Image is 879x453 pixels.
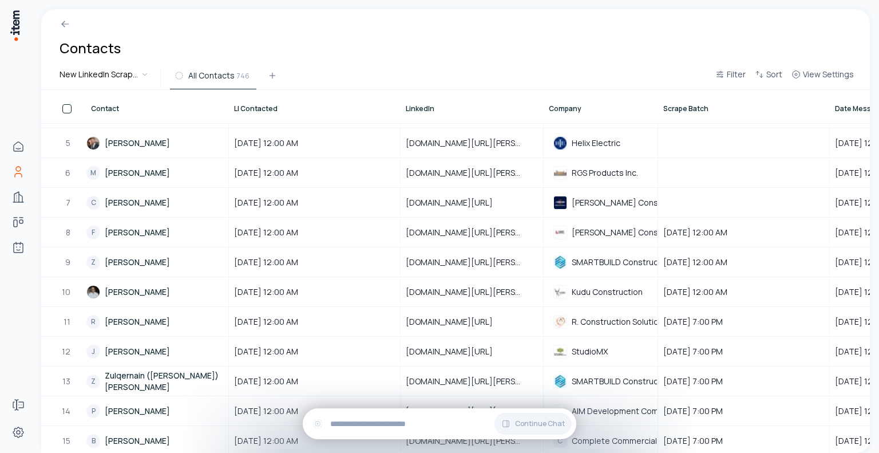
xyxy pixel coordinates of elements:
div: C [553,434,567,448]
span: [PERSON_NAME] Construction Co., Inc. [572,198,719,208]
span: [DATE] 12:00 AM [234,405,395,417]
a: Companies [7,186,30,208]
a: Agents [7,236,30,259]
span: View Settings [803,69,854,80]
span: 5 [66,137,72,149]
a: R[PERSON_NAME] [86,308,228,336]
span: 9 [65,257,72,268]
div: StudioMXStudioMX [544,340,657,363]
div: SMARTBUILD Construction Solutions Inc.SMARTBUILD Construction Solutions Inc. [544,251,657,274]
a: Z[PERSON_NAME] [86,248,228,276]
img: Helix Electric [553,136,567,150]
div: [DATE] 7:00 PM [659,308,829,336]
span: AIM Development Company [572,406,677,416]
span: SMARTBUILD Construction Solutions Inc. [572,376,724,387]
div: Kudu ConstructionKudu Construction [544,281,657,304]
span: 14 [62,405,72,417]
div: Continue Chat [303,408,576,439]
span: All Contacts [188,70,235,81]
span: [DOMAIN_NAME][URL][PERSON_NAME][PERSON_NAME] [406,167,538,179]
span: [DOMAIN_NAME][URL] [406,316,506,328]
div: [DATE] 12:00 AM [659,248,829,276]
span: [DATE] 12:00 AM [234,197,395,208]
span: [DOMAIN_NAME][URL] [406,346,506,357]
span: Helix Electric [572,138,620,148]
div: J [86,345,100,359]
img: Kudu Construction [553,285,567,299]
span: [DOMAIN_NAME][URL][PERSON_NAME] [406,376,538,387]
span: [DATE] 12:00 AM [234,316,395,328]
button: Filter [711,68,750,88]
div: [DATE] 12:00 AM [229,129,399,157]
button: Sort [750,68,787,88]
span: 11 [64,316,72,328]
h1: Contacts [60,39,121,57]
span: [DATE] 7:00 PM [663,346,824,357]
span: LinkedIn [406,104,434,113]
span: [DOMAIN_NAME][URL][PERSON_NAME] [406,137,538,149]
span: [DATE] 12:00 AM [234,435,395,447]
span: RGS Products Inc. [572,168,638,178]
span: [DATE] 12:00 AM [234,257,395,268]
div: [DATE] 12:00 AM [229,159,399,187]
div: [DATE] 12:00 AM [229,308,399,336]
span: 13 [62,376,72,387]
img: SMARTBUILD Construction Solutions Inc. [553,255,567,269]
div: AIM Development CompanyAIM Development Company [544,400,657,423]
span: 12 [62,346,72,357]
span: [DATE] 7:00 PM [663,316,824,328]
span: [DATE] 12:00 AM [663,227,824,238]
div: M [86,166,100,180]
span: StudioMX [572,346,608,357]
span: Continue Chat [515,419,565,428]
a: C[PERSON_NAME] [86,188,228,216]
div: [DATE] 12:00 AM [229,397,399,425]
span: 15 [62,435,72,447]
span: [DATE] 12:00 AM [234,376,395,387]
span: R. Construction Solutions [572,317,668,327]
span: Contact [91,104,119,113]
span: [DOMAIN_NAME][URL][PERSON_NAME] [406,435,538,447]
div: C [86,196,100,210]
a: Forms [7,393,30,416]
button: View Settings [787,68,858,88]
a: M[PERSON_NAME] [86,159,228,187]
span: 10 [62,286,72,298]
div: Helix ElectricHelix Electric [544,132,657,155]
div: R. Construction SolutionsR. Construction Solutions [544,310,657,333]
img: R. Construction Solutions [553,315,567,329]
span: [DATE] 12:00 AM [234,286,395,298]
div: CComplete Commercial Flooring Solutions [544,430,657,452]
a: Settings [7,421,30,444]
div: [DATE] 12:00 AM [229,367,399,395]
div: [DATE] 7:00 PM [659,367,829,395]
div: Miron Construction Co., Inc.[PERSON_NAME] Construction Co., Inc. [544,191,657,214]
div: [DATE] 7:00 PM [659,397,829,425]
div: [DATE] 12:00 AM [229,248,399,276]
span: 8 [66,227,72,238]
div: [DATE] 12:00 AM [659,278,829,306]
img: AIM Development Company [553,404,567,418]
span: [DOMAIN_NAME][URL][PERSON_NAME] [406,257,538,268]
span: [DATE] 7:00 PM [663,376,824,387]
div: F [86,226,100,239]
span: [DATE] 12:00 AM [234,346,395,357]
span: [DATE] 7:00 PM [663,435,824,447]
span: 7 [66,197,72,208]
span: [DATE] 7:00 PM [663,405,824,417]
a: ZZulqernain ([PERSON_NAME]) [PERSON_NAME] [86,367,228,395]
div: [DATE] 7:00 PM [659,337,829,365]
span: Filter [727,69,746,80]
a: [PERSON_NAME] [86,278,228,306]
div: P [86,404,100,418]
span: [DATE] 12:00 AM [234,227,395,238]
span: SMARTBUILD Construction Solutions Inc. [572,257,724,267]
img: Item Brain Logo [9,9,21,42]
div: [DATE] 12:00 AM [229,337,399,365]
span: [DOMAIN_NAME][URL][PERSON_NAME] [406,405,538,417]
div: R [86,315,100,329]
span: LI Contacted [234,104,278,113]
a: F[PERSON_NAME] [86,218,228,246]
img: Miron Construction Co., Inc. [553,196,567,210]
span: [DATE] 12:00 AM [234,137,395,149]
